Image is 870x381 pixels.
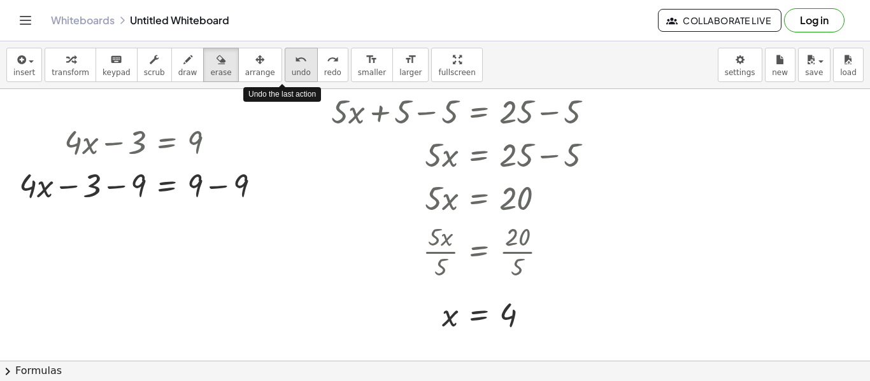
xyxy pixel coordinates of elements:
[438,68,475,77] span: fullscreen
[6,48,42,82] button: insert
[805,68,823,77] span: save
[243,87,321,102] div: Undo the last action
[327,52,339,67] i: redo
[351,48,393,82] button: format_sizesmaller
[292,68,311,77] span: undo
[52,68,89,77] span: transform
[15,10,36,31] button: Toggle navigation
[171,48,204,82] button: draw
[392,48,429,82] button: format_sizelarger
[144,68,165,77] span: scrub
[366,52,378,67] i: format_size
[203,48,238,82] button: erase
[110,52,122,67] i: keyboard
[725,68,755,77] span: settings
[399,68,422,77] span: larger
[295,52,307,67] i: undo
[358,68,386,77] span: smaller
[772,68,788,77] span: new
[324,68,341,77] span: redo
[245,68,275,77] span: arrange
[658,9,781,32] button: Collaborate Live
[833,48,864,82] button: load
[178,68,197,77] span: draw
[210,68,231,77] span: erase
[431,48,482,82] button: fullscreen
[840,68,857,77] span: load
[784,8,845,32] button: Log in
[765,48,795,82] button: new
[51,14,115,27] a: Whiteboards
[96,48,138,82] button: keyboardkeypad
[669,15,771,26] span: Collaborate Live
[404,52,417,67] i: format_size
[238,48,282,82] button: arrange
[103,68,131,77] span: keypad
[13,68,35,77] span: insert
[798,48,831,82] button: save
[137,48,172,82] button: scrub
[718,48,762,82] button: settings
[285,48,318,82] button: undoundo
[317,48,348,82] button: redoredo
[45,48,96,82] button: transform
